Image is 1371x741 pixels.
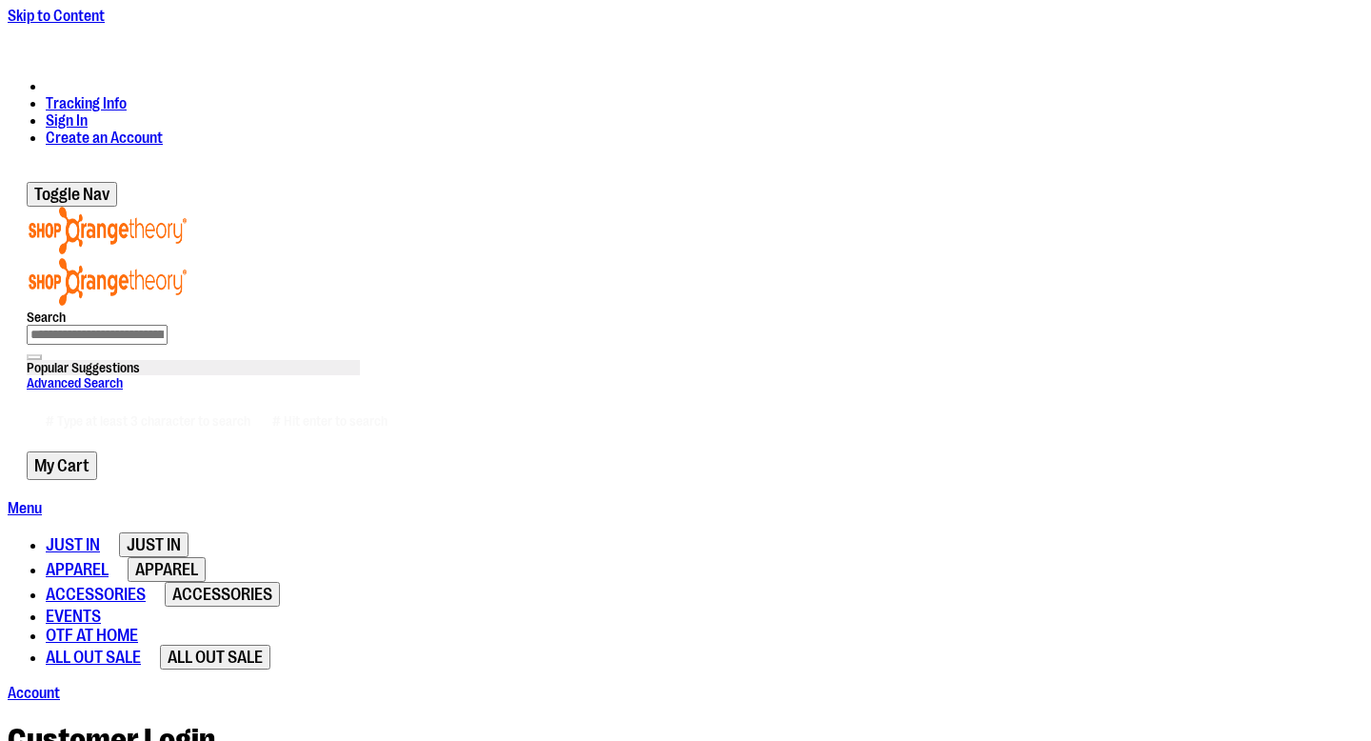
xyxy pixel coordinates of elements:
span: APPAREL [135,560,198,579]
span: ACCESSORIES [46,585,146,604]
button: My Cart [27,451,97,480]
span: JUST IN [127,535,181,554]
a: Details [766,25,810,42]
span: JUST IN [46,535,100,554]
img: Shop Orangetheory [27,258,189,306]
div: Promotional banner [8,25,1363,63]
a: Create an Account [46,130,163,147]
a: Skip to Content [8,8,105,25]
a: Tracking Info [46,95,127,112]
span: ALL OUT SALE [168,648,263,667]
a: Advanced Search [27,375,123,391]
div: Popular Suggestions [27,360,360,375]
span: APPAREL [46,560,109,579]
a: Sign In [46,112,88,130]
span: Search [27,310,66,325]
span: # Type at least 3 character to search [46,413,250,429]
img: Shop Orangetheory [27,207,189,254]
button: Search [27,354,42,360]
button: Toggle Nav [27,182,117,207]
span: My Cart [34,456,89,475]
span: OTF AT HOME [46,626,138,645]
span: EVENTS [46,607,101,626]
span: # Hit enter to search [272,413,387,429]
span: Toggle Nav [34,185,109,204]
a: Account [8,685,60,702]
span: ALL OUT SALE [46,648,141,667]
p: FREE Shipping, orders over $150. [562,25,810,42]
span: ACCESSORIES [172,585,272,604]
a: Menu [8,500,42,517]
